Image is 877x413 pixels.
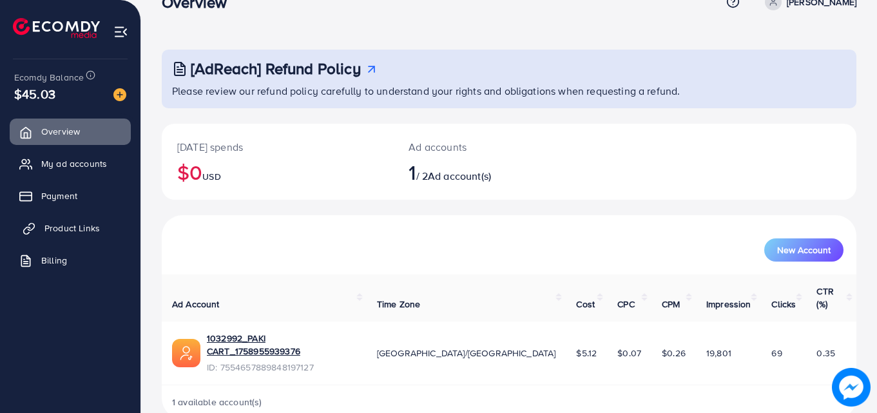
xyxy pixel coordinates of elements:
[662,347,686,360] span: $0.26
[428,169,491,183] span: Ad account(s)
[13,18,100,38] img: logo
[10,183,131,209] a: Payment
[14,71,84,84] span: Ecomdy Balance
[14,84,55,103] span: $45.03
[207,332,356,358] a: 1032992_PAKI CART_1758955939376
[172,298,220,311] span: Ad Account
[617,347,641,360] span: $0.07
[764,238,843,262] button: New Account
[409,157,416,187] span: 1
[816,285,833,311] span: CTR (%)
[771,347,782,360] span: 69
[409,160,552,184] h2: / 2
[177,160,378,184] h2: $0
[177,139,378,155] p: [DATE] spends
[41,157,107,170] span: My ad accounts
[207,361,356,374] span: ID: 7554657889848197127
[172,339,200,367] img: ic-ads-acc.e4c84228.svg
[172,396,262,408] span: 1 available account(s)
[191,59,361,78] h3: [AdReach] Refund Policy
[202,170,220,183] span: USD
[816,347,835,360] span: 0.35
[706,347,731,360] span: 19,801
[41,189,77,202] span: Payment
[377,347,556,360] span: [GEOGRAPHIC_DATA]/[GEOGRAPHIC_DATA]
[617,298,634,311] span: CPC
[172,83,849,99] p: Please review our refund policy carefully to understand your rights and obligations when requesti...
[113,24,128,39] img: menu
[576,347,597,360] span: $5.12
[44,222,100,235] span: Product Links
[10,215,131,241] a: Product Links
[377,298,420,311] span: Time Zone
[10,151,131,177] a: My ad accounts
[576,298,595,311] span: Cost
[662,298,680,311] span: CPM
[832,368,871,407] img: image
[771,298,796,311] span: Clicks
[113,88,126,101] img: image
[409,139,552,155] p: Ad accounts
[706,298,751,311] span: Impression
[777,245,831,255] span: New Account
[41,254,67,267] span: Billing
[10,247,131,273] a: Billing
[10,119,131,144] a: Overview
[41,125,80,138] span: Overview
